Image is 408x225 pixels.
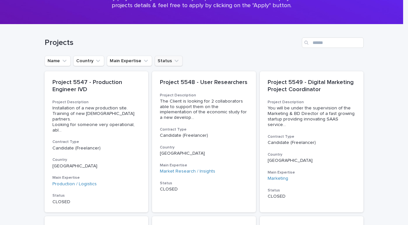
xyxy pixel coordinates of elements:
h3: Contract Type [52,139,141,145]
a: Project 5548 - User ResearchersProject DescriptionThe Client is looking for 2 collaborators able ... [152,71,256,212]
span: The Client is looking for 2 collaborators able to support them on the implementation of the econo... [160,99,248,120]
p: CLOSED [268,194,356,199]
h3: Main Expertise [268,170,356,175]
h3: Project Description [52,100,141,105]
span: Installation of a new production site. Training of new [DEMOGRAPHIC_DATA] partners. Looking for s... [52,105,141,133]
h3: Status [268,188,356,193]
a: Project 5547 - Production Engineer IVDProject DescriptionInstallation of a new production site. T... [45,71,148,212]
h3: Country [160,145,248,150]
a: Project 5549 - Digital Marketing Project CoordinatorProject DescriptionYou will be under the supe... [260,71,364,212]
button: Country [73,56,104,66]
h1: Projects [45,38,299,48]
h3: Main Expertise [160,163,248,168]
button: Status [155,56,183,66]
p: [GEOGRAPHIC_DATA] [268,158,356,163]
p: [GEOGRAPHIC_DATA] [52,163,141,169]
button: Name [45,56,71,66]
p: Candidate (Freelancer) [52,146,141,151]
div: Installation of a new production site. Training of new Chinese partners. Looking for someone very... [52,105,141,133]
button: Main Expertise [107,56,152,66]
h3: Status [52,193,141,198]
h3: Project Description [160,93,248,98]
p: Candidate (Freelancer) [268,140,356,146]
a: Marketing [268,176,288,181]
h3: Contract Type [268,134,356,139]
p: CLOSED [52,199,141,205]
span: You will be under the supervision of the Marketing & BD Director of a fast growing startup provid... [268,105,356,127]
h3: Country [268,152,356,157]
h3: Country [52,157,141,162]
p: Candidate (Freelancer) [160,133,248,138]
h3: Status [160,181,248,186]
h3: Project Description [268,100,356,105]
a: Market Research / Insights [160,169,215,174]
h3: Main Expertise [52,175,141,180]
p: Project 5548 - User Researchers [160,79,248,86]
p: Project 5547 - Production Engineer IVD [52,79,141,93]
a: Production / Logistics [52,181,97,187]
input: Search [302,37,364,48]
p: Project 5549 - Digital Marketing Project Coordinator [268,79,356,93]
p: CLOSED [160,187,248,192]
h3: Contract Type [160,127,248,132]
p: [GEOGRAPHIC_DATA] [160,151,248,156]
